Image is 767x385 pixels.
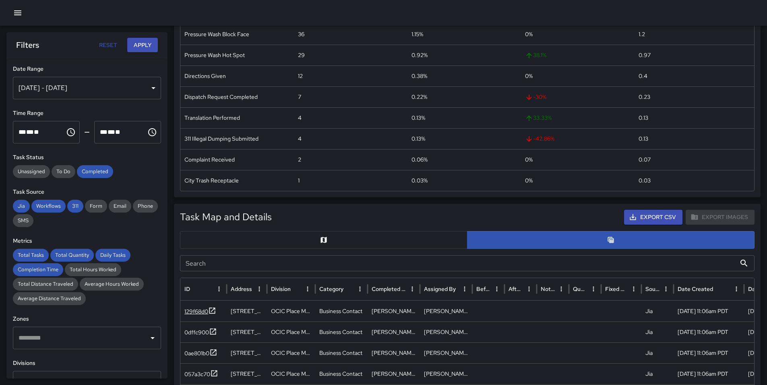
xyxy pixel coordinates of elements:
[180,86,294,107] div: Dispatch Request Completed
[294,149,407,170] div: 2
[184,370,210,378] div: 057a3c70
[227,342,267,363] div: 930 Webster Street
[641,301,674,322] div: Jia
[541,285,555,293] div: Notes
[407,24,521,45] div: 1.15%
[407,107,521,128] div: 0.13%
[556,283,567,295] button: Notes column menu
[77,165,113,178] div: Completed
[95,251,130,259] span: Daily Tasks
[294,45,407,66] div: 29
[635,24,748,45] div: 1.2
[180,149,294,170] div: Complaint Received
[180,128,294,149] div: 311 Illegal Dumping Submitted
[133,200,158,213] div: Phone
[184,348,217,358] button: 0ae801b0
[407,66,521,86] div: 0.38%
[407,283,418,295] button: Completed By column menu
[127,38,158,53] button: Apply
[525,156,533,163] span: 0 %
[315,301,368,322] div: Business Contact
[354,283,366,295] button: Category column menu
[180,45,294,66] div: Pressure Wash Hot Spot
[180,66,294,86] div: Directions Given
[641,363,674,384] div: Jia
[491,283,502,295] button: Before Photo column menu
[267,363,315,384] div: OCIC Place Manager
[13,202,30,210] span: Jia
[133,202,158,210] span: Phone
[13,295,86,303] span: Average Distance Traveled
[13,237,161,246] h6: Metrics
[227,322,267,342] div: 930 Webster Street
[420,322,472,342] div: Sam Gonzalez
[184,369,218,379] button: 057a3c70
[523,283,535,295] button: After Photo column menu
[635,107,748,128] div: 0.13
[77,168,113,176] span: Completed
[407,45,521,66] div: 0.92%
[267,301,315,322] div: OCIC Place Manager
[13,266,63,274] span: Completion Time
[52,168,75,176] span: To Do
[13,214,33,227] div: SMS
[144,124,160,140] button: Choose time, selected time is 11:59 PM
[115,129,120,135] span: Meridiem
[80,280,144,288] span: Average Hours Worked
[227,301,267,322] div: 930 Webster Street
[368,322,420,342] div: Sam Gonzalez
[100,129,108,135] span: Hours
[26,129,34,135] span: Minutes
[420,342,472,363] div: Sam Gonzalez
[13,280,78,288] span: Total Distance Traveled
[407,86,521,107] div: 0.22%
[267,322,315,342] div: OCIC Place Manager
[13,188,161,197] h6: Task Source
[674,363,744,384] div: 9/23/2025, 11:06am PDT
[319,285,343,293] div: Category
[13,153,161,162] h6: Task Status
[95,38,121,53] button: Reset
[184,328,209,336] div: 0dffc900
[635,86,748,107] div: 0.23
[13,278,78,291] div: Total Distance Traveled
[424,285,456,293] div: Assigned By
[294,24,407,45] div: 36
[459,283,470,295] button: Assigned By column menu
[368,363,420,384] div: Sam Gonzalez
[13,65,161,74] h6: Date Range
[108,129,115,135] span: Minutes
[184,307,208,315] div: 129f68d0
[13,359,161,368] h6: Divisions
[180,231,467,249] button: Map
[16,39,39,51] h6: Filters
[641,342,674,363] div: Jia
[635,128,748,149] div: 0.13
[302,283,313,295] button: Division column menu
[525,108,631,128] span: 33.33 %
[420,301,472,322] div: Sam Gonzalez
[525,87,631,107] span: -30 %
[607,236,615,244] svg: Table
[674,301,744,322] div: 9/23/2025, 11:06am PDT
[65,263,121,276] div: Total Hours Worked
[31,202,66,210] span: Workflows
[573,285,587,293] div: Quantity
[372,285,406,293] div: Completed By
[109,200,131,213] div: Email
[50,249,94,262] div: Total Quantity
[368,342,420,363] div: Sam Gonzalez
[109,202,131,210] span: Email
[213,283,225,295] button: ID column menu
[315,342,368,363] div: Business Contact
[13,251,49,259] span: Total Tasks
[67,200,83,213] div: 311
[407,170,521,191] div: 0.03%
[184,307,216,317] button: 129f68d0
[85,202,107,210] span: Form
[13,109,161,118] h6: Time Range
[624,210,682,225] button: Export CSV
[525,177,533,184] span: 0 %
[635,170,748,191] div: 0.03
[13,263,63,276] div: Completion Time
